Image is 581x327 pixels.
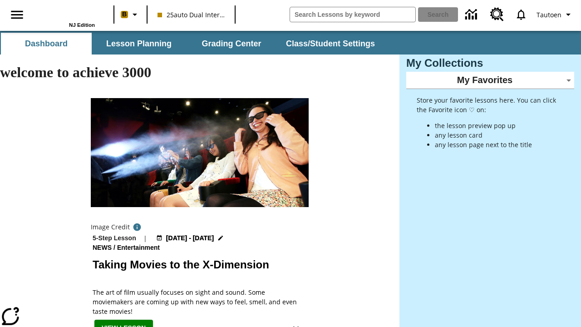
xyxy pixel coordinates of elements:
[93,243,113,253] span: News
[417,95,557,114] p: Store your favorite lessons here. You can click the Favorite icon ♡ on:
[94,33,184,54] button: Lesson Planning
[36,4,95,22] a: Home
[485,2,509,27] a: Resource Center, Will open in new tab
[69,22,95,28] span: NJ Edition
[435,121,557,130] li: the lesson preview pop up
[117,6,144,23] button: Boost Class color is peach. Change class color
[4,1,30,28] button: Open side menu
[93,287,307,316] p: The art of film usually focuses on sight and sound. Some moviemakers are coming up with new ways ...
[93,233,136,243] p: 5-Step Lesson
[91,98,309,207] img: Panel in front of the seats sprays water mist to the happy audience at a 4DX-equipped theater.
[113,244,115,251] span: /
[154,233,226,243] button: Aug 18 - Aug 24 Choose Dates
[533,6,577,23] button: Profile/Settings
[93,257,307,273] h2: Taking Movies to the X-Dimension
[435,140,557,149] li: any lesson page next to the title
[117,243,162,253] span: Entertainment
[186,33,277,54] button: Grading Center
[1,33,92,54] button: Dashboard
[36,3,95,28] div: Home
[143,233,147,243] span: |
[460,2,485,27] a: Data Center
[290,7,415,22] input: search field
[509,3,533,26] a: Notifications
[130,221,144,233] button: Photo credit: Photo by The Asahi Shimbun via Getty Images
[435,130,557,140] li: any lesson card
[122,9,127,20] span: B
[158,10,225,20] span: 25auto Dual International
[406,57,574,69] h3: My Collections
[406,72,574,89] div: My Favorites
[91,223,130,232] p: Image Credit
[279,33,382,54] button: Class/Student Settings
[166,233,214,243] span: [DATE] - [DATE]
[537,10,561,20] span: Tautoen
